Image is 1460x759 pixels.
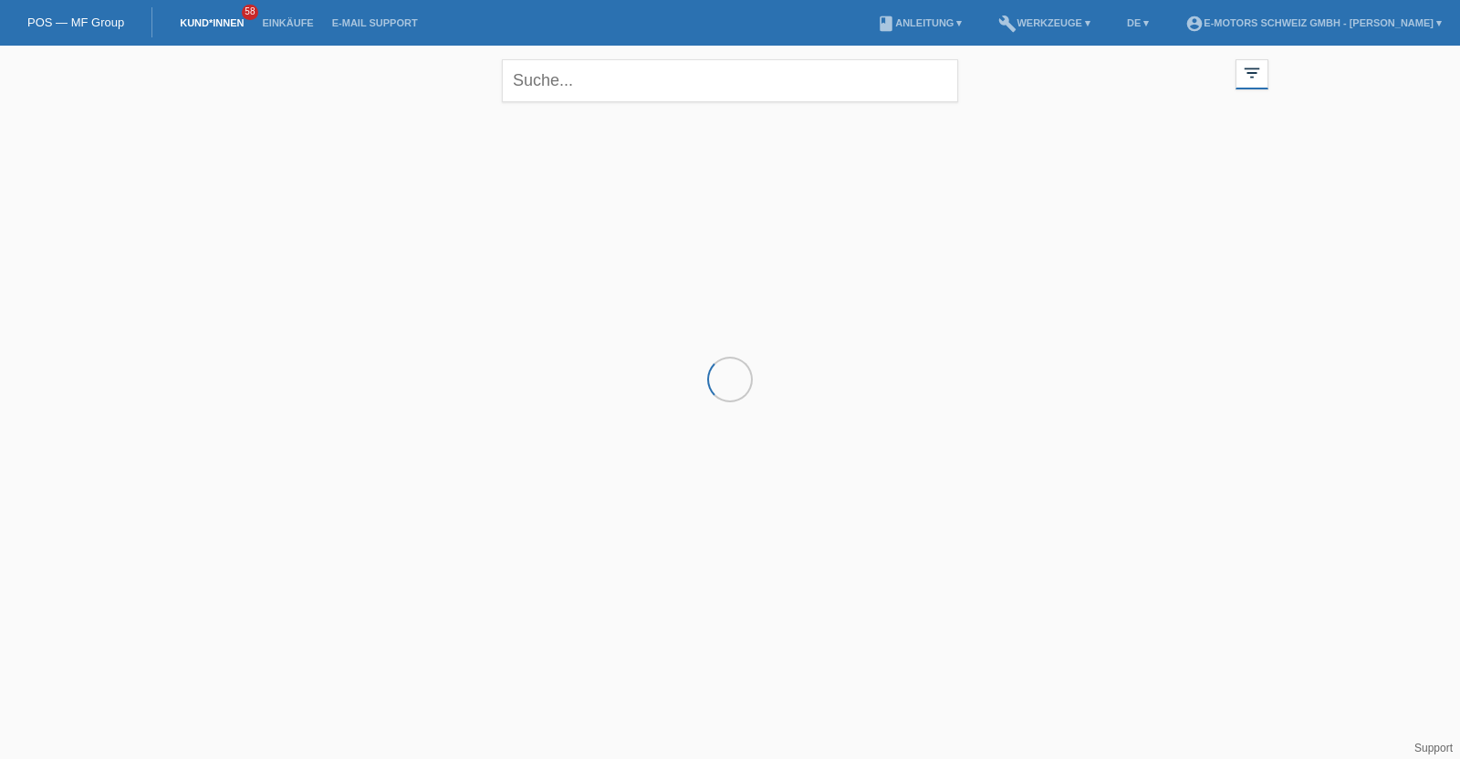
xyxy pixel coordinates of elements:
[1242,63,1262,83] i: filter_list
[1176,17,1451,28] a: account_circleE-Motors Schweiz GmbH - [PERSON_NAME] ▾
[989,17,1100,28] a: buildWerkzeuge ▾
[253,17,322,28] a: Einkäufe
[1185,15,1204,33] i: account_circle
[323,17,427,28] a: E-Mail Support
[502,59,958,102] input: Suche...
[868,17,971,28] a: bookAnleitung ▾
[998,15,1017,33] i: build
[1414,742,1453,754] a: Support
[877,15,895,33] i: book
[1118,17,1158,28] a: DE ▾
[27,16,124,29] a: POS — MF Group
[242,5,258,20] span: 58
[171,17,253,28] a: Kund*innen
